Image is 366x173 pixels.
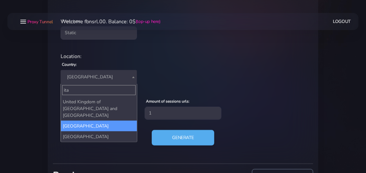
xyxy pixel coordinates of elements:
div: Proxy Settings: [57,89,309,97]
div: Location: [57,53,309,60]
li: [GEOGRAPHIC_DATA] [61,121,137,131]
input: Search [62,85,135,95]
button: Generate [152,130,215,146]
li: Welcome fbnsrl.00. Balance: 0$ [53,18,160,25]
span: Germany [64,73,133,82]
a: Proxy Tunnel [26,16,53,27]
label: Country: [62,62,77,67]
span: Proxy Tunnel [27,19,53,25]
li: United Kingdom of [GEOGRAPHIC_DATA] and [GEOGRAPHIC_DATA] [61,97,137,121]
span: Germany [61,70,137,84]
a: (top-up here) [136,18,160,25]
a: Logout [333,15,351,27]
li: [GEOGRAPHIC_DATA] [61,131,137,142]
iframe: Webchat Widget [335,142,358,165]
label: Amount of sessions urls: [146,98,189,104]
